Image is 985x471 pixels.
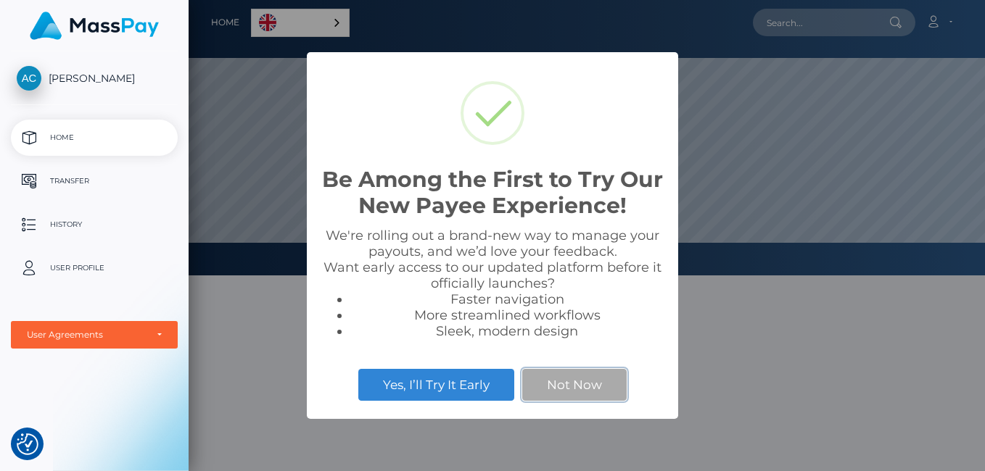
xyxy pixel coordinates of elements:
[11,72,178,85] span: [PERSON_NAME]
[30,12,159,40] img: MassPay
[350,323,664,339] li: Sleek, modern design
[27,329,146,341] div: User Agreements
[321,228,664,339] div: We're rolling out a brand-new way to manage your payouts, and we’d love your feedback. Want early...
[17,257,172,279] p: User Profile
[358,369,514,401] button: Yes, I’ll Try It Early
[17,433,38,455] button: Consent Preferences
[17,127,172,149] p: Home
[17,214,172,236] p: History
[17,170,172,192] p: Transfer
[321,167,664,219] h2: Be Among the First to Try Our New Payee Experience!
[350,307,664,323] li: More streamlined workflows
[350,291,664,307] li: Faster navigation
[17,433,38,455] img: Revisit consent button
[11,321,178,349] button: User Agreements
[522,369,627,401] button: Not Now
